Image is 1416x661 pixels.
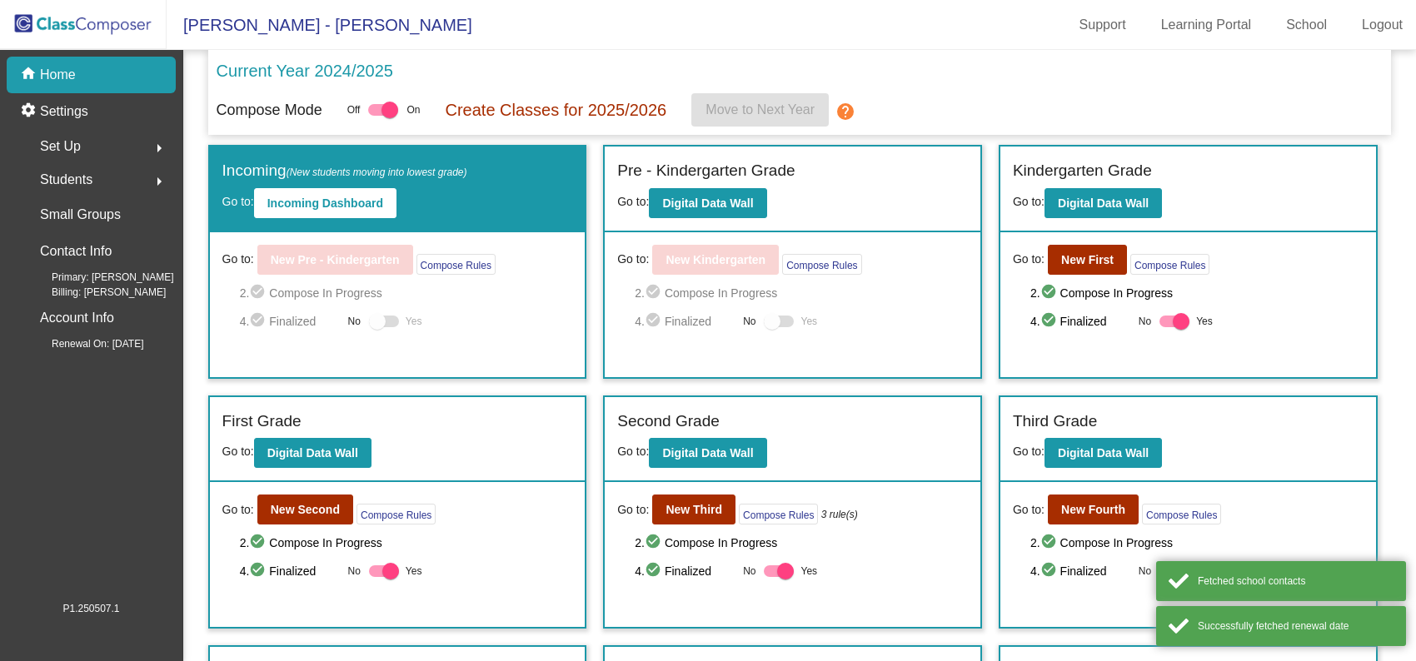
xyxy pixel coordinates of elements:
[257,245,413,275] button: New Pre - Kindergarten
[1349,12,1416,38] a: Logout
[267,196,383,210] b: Incoming Dashboard
[649,438,766,468] button: Digital Data Wall
[222,501,254,519] span: Go to:
[1040,311,1060,331] mat-icon: check_circle
[20,65,40,85] mat-icon: home
[20,102,40,122] mat-icon: settings
[617,445,649,458] span: Go to:
[222,159,467,183] label: Incoming
[1139,314,1151,329] span: No
[617,195,649,208] span: Go to:
[40,306,114,330] p: Account Info
[652,245,779,275] button: New Kindergarten
[635,283,968,303] span: 2. Compose In Progress
[821,507,858,522] i: 3 rule(s)
[800,561,817,581] span: Yes
[25,270,174,285] span: Primary: [PERSON_NAME]
[222,410,302,434] label: First Grade
[240,533,573,553] span: 2. Compose In Progress
[445,97,666,122] p: Create Classes for 2025/2026
[800,311,817,331] span: Yes
[406,102,420,117] span: On
[406,311,422,331] span: Yes
[645,283,665,303] mat-icon: check_circle
[416,254,496,275] button: Compose Rules
[406,561,422,581] span: Yes
[1196,311,1213,331] span: Yes
[1040,533,1060,553] mat-icon: check_circle
[1130,254,1209,275] button: Compose Rules
[257,495,353,524] button: New Second
[666,503,722,516] b: New Third
[706,102,815,117] span: Move to Next Year
[149,171,169,191] mat-icon: arrow_right
[222,445,254,458] span: Go to:
[1066,12,1139,38] a: Support
[635,311,735,331] span: 4. Finalized
[743,564,755,579] span: No
[617,501,649,519] span: Go to:
[739,504,818,524] button: Compose Rules
[666,253,765,266] b: New Kindergarten
[652,495,735,524] button: New Third
[1013,410,1097,434] label: Third Grade
[25,336,143,351] span: Renewal On: [DATE]
[645,311,665,331] mat-icon: check_circle
[1030,561,1130,581] span: 4. Finalized
[782,254,861,275] button: Compose Rules
[1045,188,1162,218] button: Digital Data Wall
[1045,438,1162,468] button: Digital Data Wall
[249,311,269,331] mat-icon: check_circle
[1030,283,1364,303] span: 2. Compose In Progress
[271,253,400,266] b: New Pre - Kindergarten
[691,93,829,127] button: Move to Next Year
[40,203,121,226] p: Small Groups
[348,314,361,329] span: No
[222,195,254,208] span: Go to:
[1030,311,1130,331] span: 4. Finalized
[662,446,753,460] b: Digital Data Wall
[240,283,573,303] span: 2. Compose In Progress
[217,99,322,122] p: Compose Mode
[287,166,467,178] span: (New students moving into lowest grade)
[40,168,92,191] span: Students
[835,102,855,122] mat-icon: help
[1198,619,1394,634] div: Successfully fetched renewal date
[40,135,81,158] span: Set Up
[617,251,649,268] span: Go to:
[1013,251,1045,268] span: Go to:
[635,561,735,581] span: 4. Finalized
[1198,574,1394,589] div: Fetched school contacts
[25,285,166,300] span: Billing: [PERSON_NAME]
[1013,501,1045,519] span: Go to:
[1058,196,1149,210] b: Digital Data Wall
[1048,495,1139,524] button: New Fourth
[1040,283,1060,303] mat-icon: check_circle
[217,58,393,83] p: Current Year 2024/2025
[617,410,720,434] label: Second Grade
[267,446,358,460] b: Digital Data Wall
[1048,245,1127,275] button: New First
[1273,12,1340,38] a: School
[348,564,361,579] span: No
[40,65,76,85] p: Home
[347,102,361,117] span: Off
[40,102,88,122] p: Settings
[1040,561,1060,581] mat-icon: check_circle
[645,533,665,553] mat-icon: check_circle
[167,12,472,38] span: [PERSON_NAME] - [PERSON_NAME]
[249,283,269,303] mat-icon: check_circle
[662,196,753,210] b: Digital Data Wall
[649,188,766,218] button: Digital Data Wall
[1013,445,1045,458] span: Go to:
[240,311,340,331] span: 4. Finalized
[249,533,269,553] mat-icon: check_circle
[645,561,665,581] mat-icon: check_circle
[635,533,968,553] span: 2. Compose In Progress
[149,138,169,158] mat-icon: arrow_right
[254,188,396,218] button: Incoming Dashboard
[743,314,755,329] span: No
[1139,564,1151,579] span: No
[1061,503,1125,516] b: New Fourth
[249,561,269,581] mat-icon: check_circle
